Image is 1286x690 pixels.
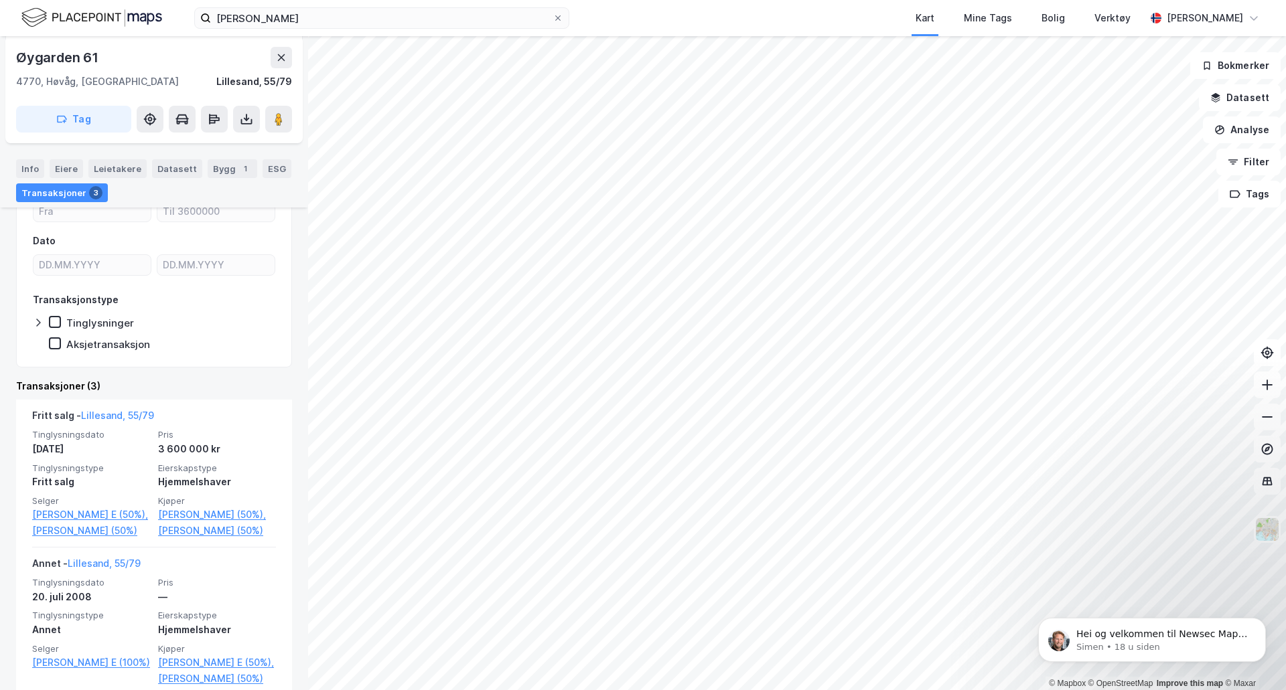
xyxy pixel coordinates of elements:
[32,495,150,507] span: Selger
[32,589,150,605] div: 20. juli 2008
[158,523,276,539] a: [PERSON_NAME] (50%)
[50,159,83,178] div: Eiere
[1088,679,1153,688] a: OpenStreetMap
[16,378,292,394] div: Transaksjoner (3)
[158,474,276,490] div: Hjemmelshaver
[158,429,276,440] span: Pris
[32,610,150,621] span: Tinglysningstype
[32,523,150,539] a: [PERSON_NAME] (50%)
[158,589,276,605] div: —
[16,159,44,178] div: Info
[32,507,150,523] a: [PERSON_NAME] E (50%),
[32,408,154,429] div: Fritt salg -
[21,6,162,29] img: logo.f888ab2527a4732fd821a326f86c7f29.svg
[208,159,257,178] div: Bygg
[1018,590,1286,683] iframe: Intercom notifications melding
[33,255,151,275] input: DD.MM.YYYY
[1199,84,1281,111] button: Datasett
[238,162,252,175] div: 1
[158,495,276,507] span: Kjøper
[32,441,150,457] div: [DATE]
[158,671,276,687] a: [PERSON_NAME] (50%)
[158,610,276,621] span: Eierskapstype
[32,643,150,655] span: Selger
[33,292,119,308] div: Transaksjonstype
[1218,181,1281,207] button: Tags
[216,74,292,90] div: Lillesand, 55/79
[66,317,134,329] div: Tinglysninger
[32,474,150,490] div: Fritt salg
[916,10,934,26] div: Kart
[1216,149,1281,175] button: Filter
[1167,10,1243,26] div: [PERSON_NAME]
[964,10,1012,26] div: Mine Tags
[16,106,131,133] button: Tag
[32,622,150,638] div: Annet
[158,655,276,671] a: [PERSON_NAME] E (50%),
[1094,10,1131,26] div: Verktøy
[32,429,150,440] span: Tinglysningsdato
[1190,52,1281,79] button: Bokmerker
[1157,679,1223,688] a: Improve this map
[158,643,276,655] span: Kjøper
[89,186,102,199] div: 3
[32,655,150,671] a: [PERSON_NAME] E (100%)
[68,557,141,569] a: Lillesand, 55/79
[33,201,151,222] input: Fra
[263,159,291,178] div: ESG
[1049,679,1086,688] a: Mapbox
[16,74,179,90] div: 4770, Høvåg, [GEOGRAPHIC_DATA]
[158,462,276,474] span: Eierskapstype
[81,410,154,421] a: Lillesand, 55/79
[32,555,141,577] div: Annet -
[32,577,150,588] span: Tinglysningsdato
[158,622,276,638] div: Hjemmelshaver
[32,462,150,474] span: Tinglysningstype
[158,577,276,588] span: Pris
[16,183,108,202] div: Transaksjoner
[152,159,202,178] div: Datasett
[33,233,56,249] div: Dato
[158,507,276,523] a: [PERSON_NAME] (50%),
[1203,116,1281,143] button: Analyse
[88,159,147,178] div: Leietakere
[16,47,101,68] div: Øygarden 61
[157,255,275,275] input: DD.MM.YYYY
[66,338,150,351] div: Aksjetransaksjon
[158,441,276,457] div: 3 600 000 kr
[1255,517,1280,542] img: Z
[211,8,553,28] input: Søk på adresse, matrikkel, gårdeiere, leietakere eller personer
[1042,10,1065,26] div: Bolig
[157,201,275,222] input: Til 3600000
